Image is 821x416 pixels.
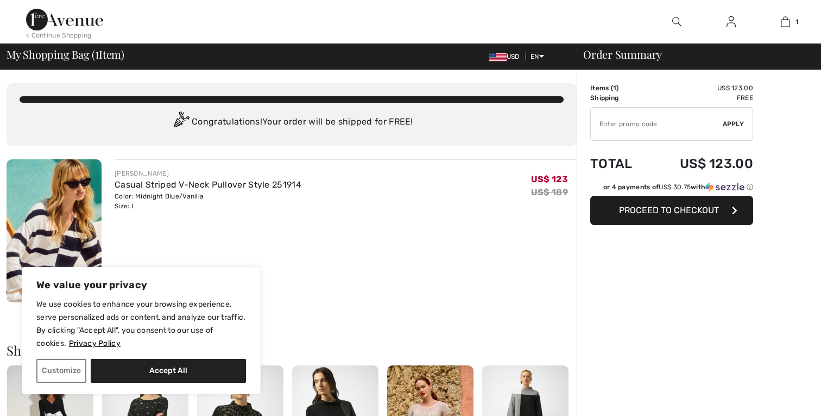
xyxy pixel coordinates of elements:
img: My Info [727,15,736,28]
img: My Bag [781,15,790,28]
td: US$ 123.00 [649,83,753,93]
span: USD [489,53,524,60]
td: US$ 123.00 [649,145,753,182]
div: or 4 payments ofUS$ 30.75withSezzle Click to learn more about Sezzle [590,182,753,196]
button: Proceed to Checkout [590,196,753,225]
a: Sign In [718,15,744,29]
div: We value your privacy [22,267,261,394]
img: search the website [672,15,681,28]
button: Accept All [91,359,246,383]
div: Order Summary [570,49,814,60]
td: Total [590,145,649,182]
p: We use cookies to enhance your browsing experience, serve personalized ads or content, and analyz... [36,298,246,350]
img: Sezzle [705,182,744,192]
td: Free [649,93,753,103]
button: Customize [36,359,86,383]
img: Congratulation2.svg [170,111,192,133]
img: US Dollar [489,53,507,61]
h2: Shoppers also bought [7,344,577,357]
div: or 4 payments of with [603,182,753,192]
span: 1 [95,46,99,60]
input: Promo code [591,108,723,140]
span: Apply [723,119,744,129]
div: Congratulations! Your order will be shipped for FREE! [20,111,564,133]
span: EN [531,53,544,60]
span: My Shopping Bag ( Item) [7,49,124,60]
a: 1 [759,15,812,28]
td: Items ( ) [590,83,649,93]
span: US$ 30.75 [659,183,691,191]
span: 1 [613,84,616,92]
a: Privacy Policy [68,338,121,349]
td: Shipping [590,93,649,103]
span: 1 [795,17,798,27]
span: Proceed to Checkout [619,205,719,215]
img: 1ère Avenue [26,9,103,30]
p: We value your privacy [36,278,246,291]
a: Casual Striped V-Neck Pullover Style 251914 [115,179,301,190]
div: [PERSON_NAME] [115,169,301,178]
div: < Continue Shopping [26,30,92,40]
div: Color: Midnight Blue/Vanilla Size: L [115,191,301,211]
img: Casual Striped V-Neck Pullover Style 251914 [7,159,102,302]
span: US$ 123 [531,174,568,184]
s: US$ 189 [531,187,568,197]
